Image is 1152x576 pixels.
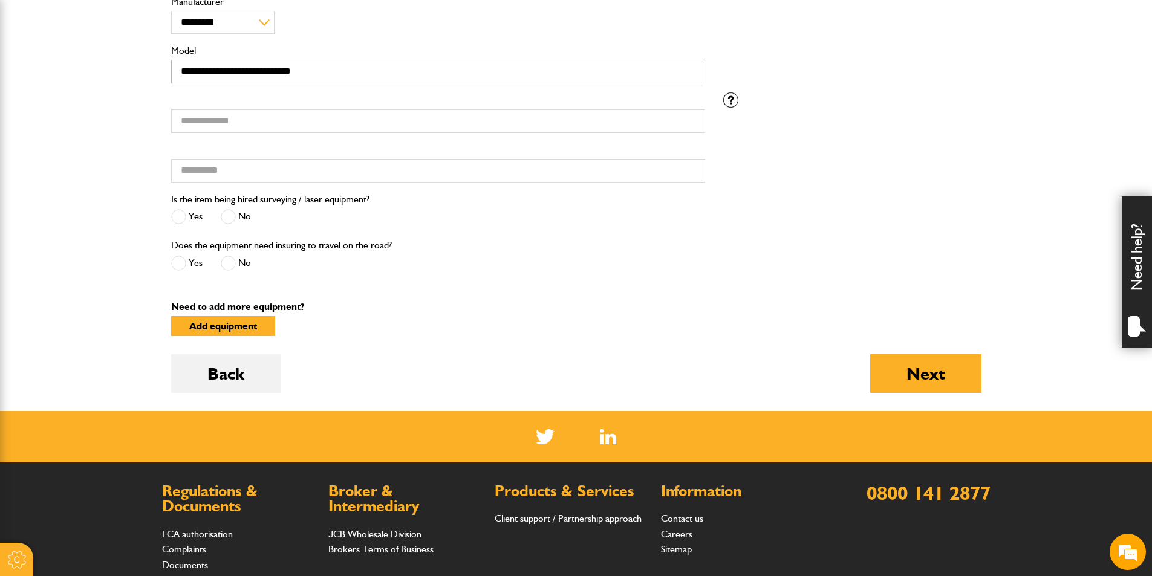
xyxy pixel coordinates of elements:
[1122,196,1152,348] div: Need help?
[661,484,815,499] h2: Information
[162,559,208,571] a: Documents
[162,528,233,540] a: FCA authorisation
[171,354,281,393] button: Back
[328,484,483,514] h2: Broker & Intermediary
[328,543,434,555] a: Brokers Terms of Business
[536,429,555,444] img: Twitter
[171,256,203,271] label: Yes
[328,528,421,540] a: JCB Wholesale Division
[495,513,642,524] a: Client support / Partnership approach
[221,256,251,271] label: No
[171,316,275,336] button: Add equipment
[171,46,705,56] label: Model
[171,241,392,250] label: Does the equipment need insuring to travel on the road?
[661,528,692,540] a: Careers
[171,195,369,204] label: Is the item being hired surveying / laser equipment?
[171,302,981,312] p: Need to add more equipment?
[661,543,692,555] a: Sitemap
[162,484,316,514] h2: Regulations & Documents
[171,209,203,224] label: Yes
[495,484,649,499] h2: Products & Services
[867,481,991,505] a: 0800 141 2877
[661,513,703,524] a: Contact us
[162,543,206,555] a: Complaints
[600,429,616,444] a: LinkedIn
[600,429,616,444] img: Linked In
[870,354,981,393] button: Next
[221,209,251,224] label: No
